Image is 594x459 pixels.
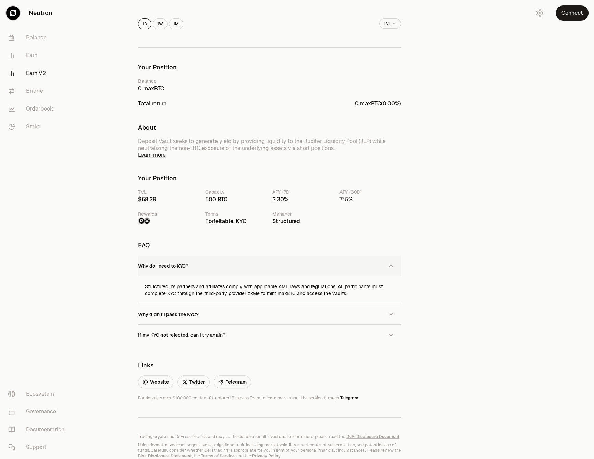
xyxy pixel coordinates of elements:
div: Structured, its partners and affiliates comply with applicable AML laws and regulations. All part... [138,276,401,304]
button: 1D [138,18,151,29]
div: 3.30% [272,195,334,204]
a: Documentation [3,421,74,438]
img: NTRN [139,218,144,224]
div: Structured [272,217,334,226]
div: APY (7D) [272,189,334,195]
a: Website [138,375,173,388]
h3: Your Position [138,64,401,71]
img: Structured Points [144,218,150,224]
a: Telegram [214,375,251,388]
div: Rewards [138,211,200,217]
span: If my KYC got rejected, can I try again? [138,332,225,338]
h3: FAQ [138,242,401,249]
div: 500 BTC [205,195,267,204]
div: Why do I need to KYC? [138,276,401,304]
a: Governance [3,403,74,421]
button: Why do I need to KYC? [138,256,401,276]
button: If my KYC got rejected, can I try again? [138,325,401,345]
div: Balance [138,78,401,85]
button: 1W [153,18,168,29]
h3: About [138,124,401,131]
div: APY (30D) [339,189,401,195]
span: maxBTC ( ) [355,100,401,108]
button: Connect [556,5,589,21]
a: Earn V2 [3,64,74,82]
div: Total return [138,100,166,108]
a: Orderbook [3,100,74,118]
p: Using decentralized exchanges involves significant risk, including market volatility, smart contr... [138,442,401,459]
a: Learn more [138,151,166,158]
a: Stake [3,118,74,136]
div: Forfeitable, KYC [205,217,267,226]
div: Terms [205,211,267,217]
a: Bridge [3,82,74,100]
button: 1M [169,18,183,29]
h3: Links [138,362,401,369]
a: Privacy Policy [252,453,281,459]
div: 7.15% [339,195,401,204]
p: Trading crypto and DeFi carries risk and may not be suitable for all investors. To learn more, pl... [138,434,401,439]
p: For deposits over $100,000 contact Structured Business Team to learn more about the service through [138,395,401,401]
a: DeFi Disclosure Document [346,434,399,439]
button: TVL [379,18,401,29]
h3: Your Position [138,175,401,182]
a: Ecosystem [3,385,74,403]
div: Capacity [205,189,267,195]
a: Balance [3,29,74,47]
a: Telegram [340,395,358,401]
a: Twitter [177,375,210,388]
div: Manager [272,211,334,217]
span: Why didn't I pass the KYC? [138,311,199,317]
div: TVL [138,189,200,195]
a: Terms of Service [201,453,235,459]
span: Why do I need to KYC? [138,263,188,269]
p: Deposit Vault seeks to generate yield by providing liquidity to the Jupiter Liquidity Pool (JLP) ... [138,138,401,158]
a: Risk Disclosure Statement [138,453,192,459]
button: Why didn't I pass the KYC? [138,304,401,324]
div: maxBTC [138,85,401,93]
a: Support [3,438,74,456]
a: Earn [3,47,74,64]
